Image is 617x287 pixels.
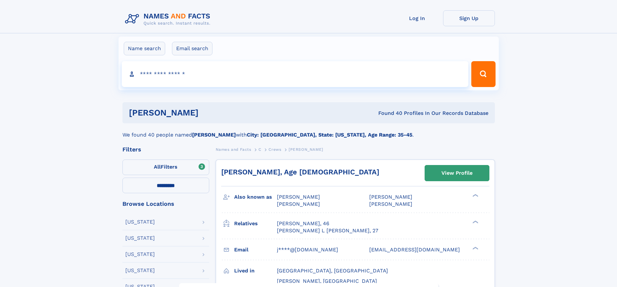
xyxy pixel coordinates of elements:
a: Sign Up [443,10,495,26]
div: [US_STATE] [125,236,155,241]
button: Search Button [471,61,495,87]
h3: Relatives [234,218,277,229]
div: We found 40 people named with . [122,123,495,139]
a: Log In [391,10,443,26]
a: [PERSON_NAME], 46 [277,220,329,227]
span: [PERSON_NAME] [289,147,323,152]
input: search input [122,61,469,87]
div: View Profile [441,166,473,181]
h1: [PERSON_NAME] [129,109,289,117]
img: Logo Names and Facts [122,10,216,28]
a: Crews [269,145,281,153]
h3: Lived in [234,265,277,276]
label: Filters [122,160,209,175]
div: Found 40 Profiles In Our Records Database [288,110,488,117]
label: Email search [172,42,212,55]
div: Filters [122,147,209,152]
a: C [258,145,261,153]
div: ❯ [471,246,479,250]
span: [PERSON_NAME] [369,201,412,207]
b: City: [GEOGRAPHIC_DATA], State: [US_STATE], Age Range: 35-45 [247,132,412,138]
span: All [154,164,161,170]
span: [PERSON_NAME] [277,201,320,207]
span: [PERSON_NAME] [369,194,412,200]
a: View Profile [425,165,489,181]
span: Crews [269,147,281,152]
div: [US_STATE] [125,219,155,225]
div: ❯ [471,193,479,198]
span: C [258,147,261,152]
div: [US_STATE] [125,252,155,257]
a: Names and Facts [216,145,251,153]
a: [PERSON_NAME] L [PERSON_NAME], 27 [277,227,378,234]
div: ❯ [471,220,479,224]
label: Name search [124,42,165,55]
h3: Email [234,244,277,255]
span: [PERSON_NAME] [277,194,320,200]
span: [PERSON_NAME], [GEOGRAPHIC_DATA] [277,278,377,284]
span: [EMAIL_ADDRESS][DOMAIN_NAME] [369,247,460,253]
a: [PERSON_NAME], Age [DEMOGRAPHIC_DATA] [221,168,379,176]
span: [GEOGRAPHIC_DATA], [GEOGRAPHIC_DATA] [277,268,388,274]
div: Browse Locations [122,201,209,207]
b: [PERSON_NAME] [192,132,236,138]
h3: Also known as [234,192,277,203]
div: [US_STATE] [125,268,155,273]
